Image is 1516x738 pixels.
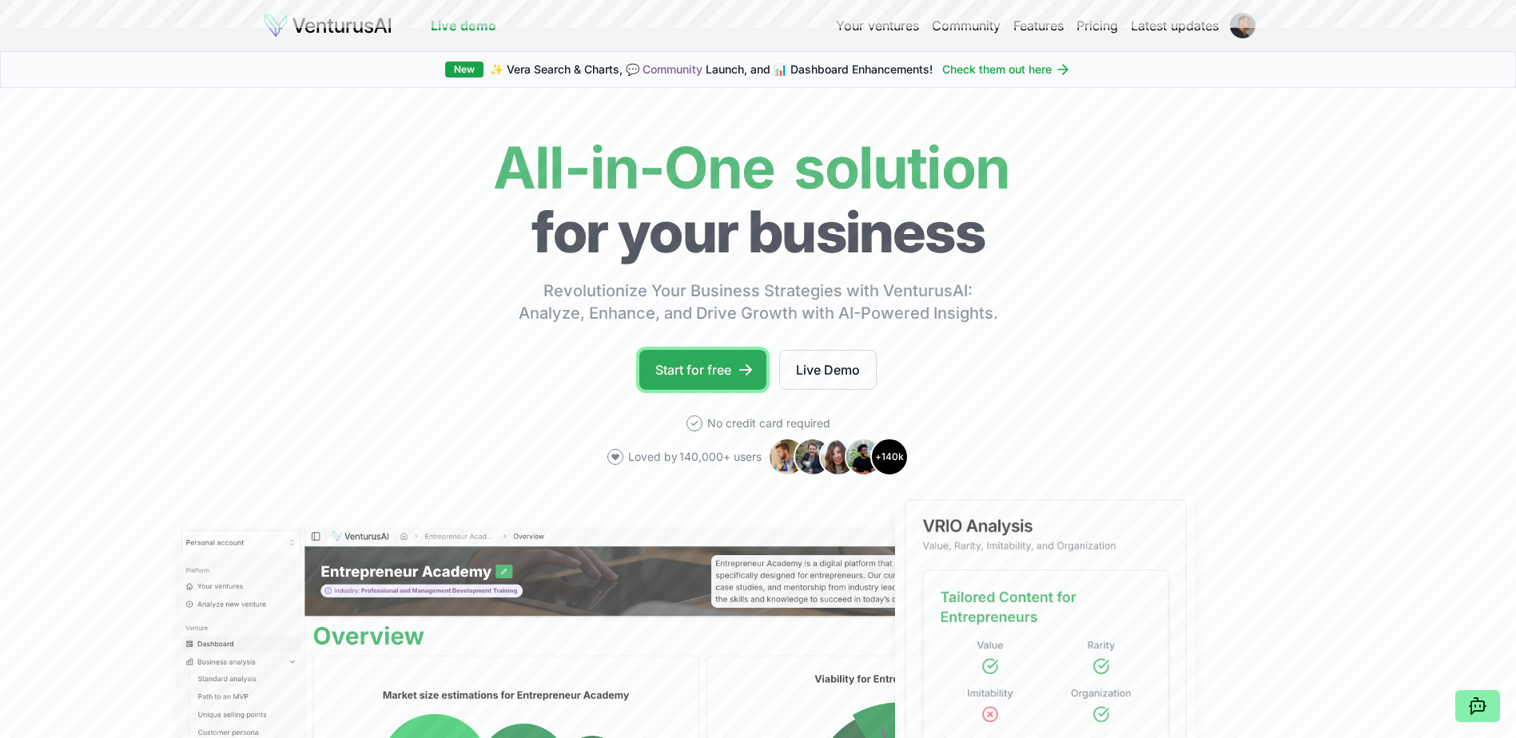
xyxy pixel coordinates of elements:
div: New [445,61,483,77]
a: Check them out here [942,61,1071,77]
img: Avatar 1 [768,438,806,476]
a: Start for free [639,350,766,390]
a: Live Demo [779,350,877,390]
img: Avatar 3 [819,438,857,476]
a: Community [643,62,702,76]
img: Avatar 4 [845,438,883,476]
img: Avatar 2 [794,438,832,476]
span: ✨ Vera Search & Charts, 💬 Launch, and 📊 Dashboard Enhancements! [490,61,933,77]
